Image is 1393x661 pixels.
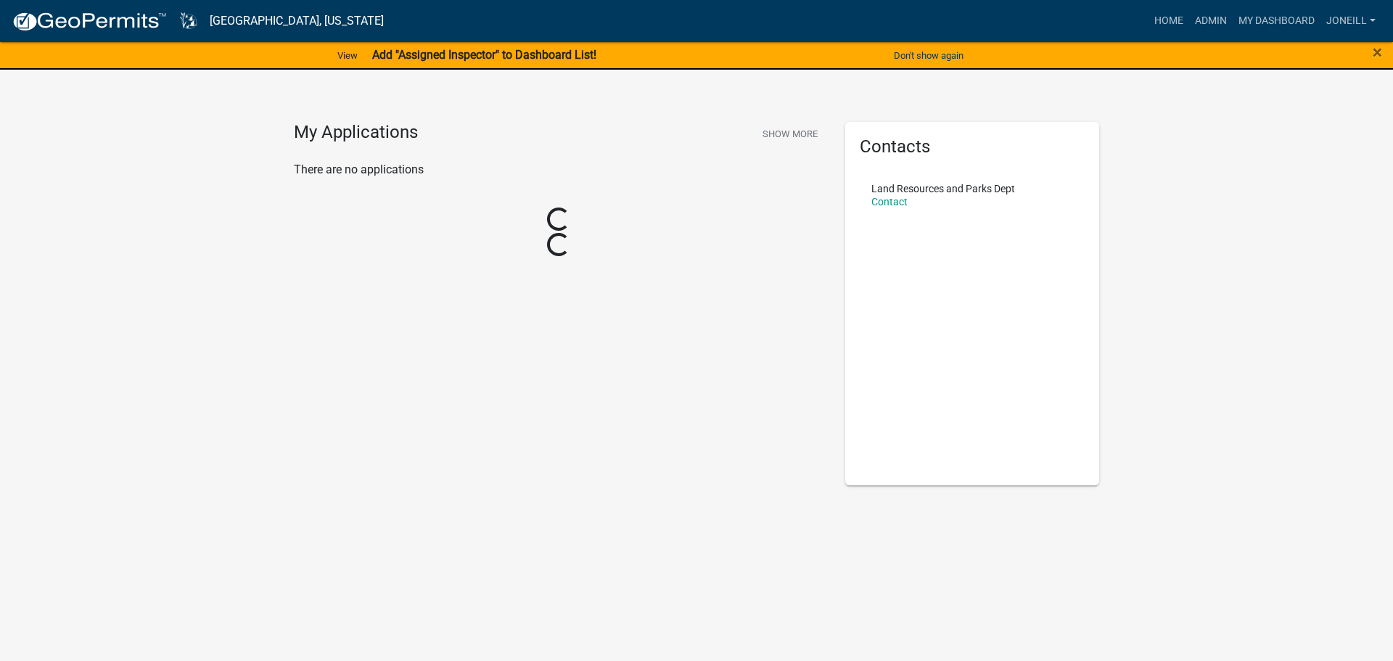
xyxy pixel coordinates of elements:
a: [GEOGRAPHIC_DATA], [US_STATE] [210,9,384,33]
span: × [1373,42,1382,62]
p: There are no applications [294,161,823,178]
a: My Dashboard [1233,7,1320,35]
img: Dodge County, Wisconsin [178,11,198,30]
a: View [332,44,363,67]
h4: My Applications [294,122,418,144]
a: Admin [1189,7,1233,35]
button: Don't show again [888,44,969,67]
p: Land Resources and Parks Dept [871,184,1015,194]
a: Contact [871,196,908,208]
button: Close [1373,44,1382,61]
strong: Add "Assigned Inspector" to Dashboard List! [372,48,596,62]
a: joneill [1320,7,1381,35]
h5: Contacts [860,136,1085,157]
button: Show More [757,122,823,146]
a: Home [1148,7,1189,35]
